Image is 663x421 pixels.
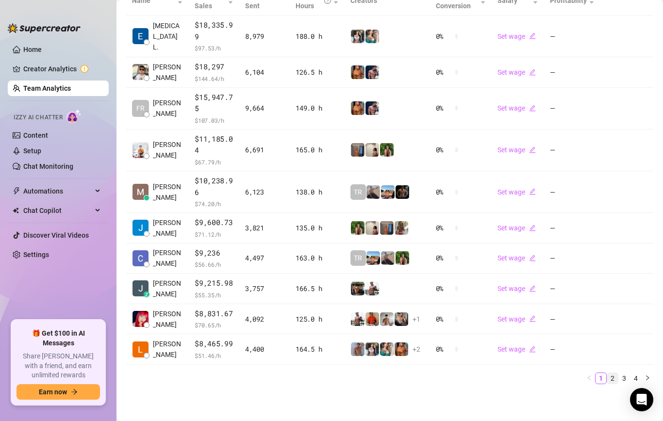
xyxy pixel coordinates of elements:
span: thunderbolt [13,187,20,195]
span: [PERSON_NAME] [153,247,183,269]
div: 4,497 [245,253,284,263]
img: Lexter Ore [133,341,149,357]
a: Set wageedit [497,32,536,40]
img: AI Chatter [66,109,82,123]
span: [PERSON_NAME] [153,339,183,360]
span: [PERSON_NAME] [153,278,183,299]
span: 0 % [436,344,451,355]
div: 164.5 h [296,344,338,355]
img: Nathaniel [395,221,408,235]
td: — [544,304,600,335]
td: — [544,16,600,57]
span: 🎁 Get $100 in AI Messages [17,329,100,348]
span: 0 % [436,187,451,197]
span: [MEDICAL_DATA] L. [153,20,183,52]
a: Set wageedit [497,315,536,323]
span: $ 70.65 /h [195,320,233,330]
a: Set wageedit [497,224,536,232]
a: 1 [596,373,606,384]
img: JG [351,101,365,115]
img: logo-BBDzfeDw.svg [8,23,81,33]
span: edit [529,105,536,112]
span: edit [529,285,536,292]
img: Wayne [380,221,394,235]
span: edit [529,315,536,322]
img: Chat Copilot [13,207,19,214]
img: Zach [366,251,380,265]
span: 0 % [436,145,451,155]
img: JUSTIN [351,312,365,326]
span: edit [529,225,536,231]
td: — [544,130,600,171]
span: $10,238.96 [195,175,233,198]
span: 0 % [436,314,451,324]
div: 163.0 h [296,253,338,263]
a: Set wageedit [497,285,536,292]
span: 0 % [436,223,451,233]
img: JG [351,65,365,79]
div: 138.0 h [296,187,338,197]
img: Axel [365,101,379,115]
img: Wayne [351,143,365,157]
td: — [544,171,600,213]
div: 188.0 h [296,31,338,42]
div: 6,104 [245,67,284,78]
img: Ralphy [365,143,379,157]
div: 166.5 h [296,283,338,294]
a: Set wageedit [497,104,536,112]
span: $8,831.67 [195,308,233,320]
a: Chat Monitoring [23,162,73,170]
span: edit [529,69,536,76]
img: Jayson Roa [133,142,149,158]
span: 0 % [436,283,451,294]
img: Nathan [351,282,365,295]
img: JUSTIN [365,282,379,295]
a: 4 [630,373,641,384]
div: 126.5 h [296,67,338,78]
a: 3 [619,373,630,384]
li: 3 [618,372,630,384]
span: left [586,375,592,381]
img: Zaddy [365,30,379,43]
span: + 2 [413,344,420,355]
span: [PERSON_NAME] [153,62,183,83]
span: Izzy AI Chatter [14,113,63,122]
img: Trent [396,185,409,199]
span: right [645,375,650,381]
a: Creator Analytics exclamation-circle [23,61,101,77]
span: $ 74.20 /h [195,199,233,209]
a: Setup [23,147,41,155]
span: $ 97.53 /h [195,43,233,53]
img: LC [381,251,395,265]
a: Set wageedit [497,68,536,76]
div: 135.0 h [296,223,338,233]
span: $ 51.46 /h [195,351,233,360]
span: FR [136,103,145,113]
span: [PERSON_NAME] [153,97,183,119]
a: Team Analytics [23,84,71,92]
a: Content [23,131,48,139]
td: — [544,243,600,274]
span: $ 56.66 /h [195,259,233,269]
span: [PERSON_NAME] [153,217,183,239]
img: Katy [365,342,379,356]
img: Zach [381,185,395,199]
span: Earn now [39,388,67,396]
img: LC [366,185,380,199]
img: Joey [351,342,365,356]
span: $ 67.79 /h [195,157,233,167]
img: Katy [351,30,365,43]
div: 4,400 [245,344,284,355]
span: $18,335.99 [195,19,233,42]
td: — [544,213,600,243]
span: $9,215.98 [195,277,233,289]
span: TR [354,187,362,197]
span: TR [354,253,362,263]
span: $11,185.04 [195,133,233,156]
button: Earn nowarrow-right [17,384,100,400]
span: [PERSON_NAME] [153,139,183,161]
span: [PERSON_NAME] [153,181,183,203]
a: Set wageedit [497,188,536,196]
span: Automations [23,183,92,199]
div: z [144,291,149,297]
